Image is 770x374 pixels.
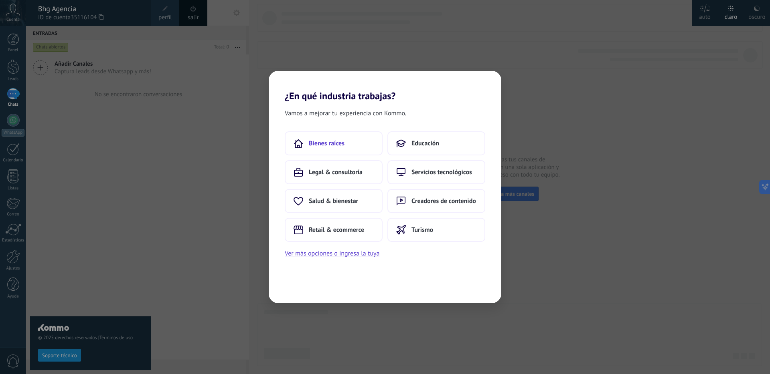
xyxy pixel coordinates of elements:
[309,168,363,176] span: Legal & consultoría
[285,189,383,213] button: Salud & bienestar
[309,197,358,205] span: Salud & bienestar
[309,139,344,147] span: Bienes raíces
[13,21,19,27] img: website_grey.svg
[43,47,61,52] div: Dominio
[411,139,439,147] span: Educación
[387,218,485,242] button: Turismo
[411,197,476,205] span: Creadores de contenido
[22,13,39,19] div: v 4.0.25
[285,131,383,155] button: Bienes raíces
[285,160,383,184] button: Legal & consultoría
[97,47,126,52] div: Palabras clave
[387,189,485,213] button: Creadores de contenido
[387,160,485,184] button: Servicios tecnológicos
[34,46,40,53] img: tab_domain_overview_orange.svg
[411,168,472,176] span: Servicios tecnológicos
[387,131,485,155] button: Educación
[269,71,501,102] h2: ¿En qué industria trabajas?
[285,218,383,242] button: Retail & ecommerce
[13,13,19,19] img: logo_orange.svg
[88,46,94,53] img: tab_keywords_by_traffic_grey.svg
[411,226,433,234] span: Turismo
[285,108,406,119] span: Vamos a mejorar tu experiencia con Kommo.
[285,248,379,259] button: Ver más opciones o ingresa la tuya
[309,226,364,234] span: Retail & ecommerce
[21,21,90,27] div: Dominio: [DOMAIN_NAME]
